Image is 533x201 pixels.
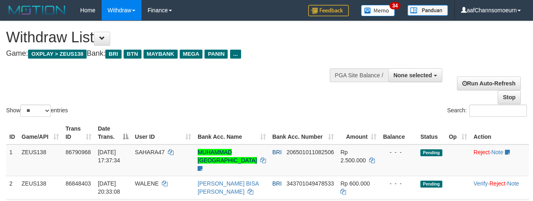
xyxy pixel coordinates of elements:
a: Verify [474,180,488,187]
a: Note [507,180,519,187]
div: - - - [383,179,414,188]
th: Bank Acc. Number: activate to sort column ascending [269,121,337,144]
span: PANIN [204,50,228,59]
span: Pending [420,149,442,156]
span: Copy 206501011082506 to clipboard [287,149,334,155]
span: WALENE [135,180,159,187]
a: Note [491,149,503,155]
a: Reject [489,180,506,187]
img: panduan.png [407,5,448,16]
img: Button%20Memo.svg [361,5,395,16]
a: MUHAMMAD [GEOGRAPHIC_DATA] [198,149,257,164]
span: BTN [124,50,141,59]
h1: Withdraw List [6,29,347,46]
span: MEGA [180,50,203,59]
td: ZEUS138 [18,176,62,199]
a: Run Auto-Refresh [457,76,521,90]
span: 34 [389,2,400,9]
td: ZEUS138 [18,144,62,176]
td: · · [470,176,529,199]
label: Search: [447,105,527,117]
span: Rp 2.500.000 [340,149,365,164]
div: - - - [383,148,414,156]
span: 86790968 [65,149,91,155]
span: 86848403 [65,180,91,187]
span: OXPLAY > ZEUS138 [28,50,87,59]
span: [DATE] 17:37:34 [98,149,120,164]
span: ... [230,50,241,59]
th: ID [6,121,18,144]
th: Trans ID: activate to sort column ascending [62,121,95,144]
th: User ID: activate to sort column ascending [132,121,194,144]
th: Action [470,121,529,144]
span: None selected [394,72,432,79]
input: Search: [469,105,527,117]
img: MOTION_logo.png [6,4,68,16]
button: None selected [388,68,442,82]
label: Show entries [6,105,68,117]
span: BRI [272,149,282,155]
span: Pending [420,181,442,188]
span: BRI [105,50,121,59]
span: SAHARA47 [135,149,165,155]
th: Balance [380,121,417,144]
a: [PERSON_NAME] BISA [PERSON_NAME] [198,180,259,195]
td: 2 [6,176,18,199]
td: · [470,144,529,176]
h4: Game: Bank: [6,50,347,58]
span: MAYBANK [144,50,178,59]
th: Bank Acc. Name: activate to sort column ascending [194,121,269,144]
span: [DATE] 20:33:08 [98,180,120,195]
span: BRI [272,180,282,187]
span: Copy 343701049478533 to clipboard [287,180,334,187]
th: Date Trans.: activate to sort column descending [95,121,132,144]
th: Op: activate to sort column ascending [446,121,470,144]
th: Game/API: activate to sort column ascending [18,121,62,144]
a: Stop [498,90,521,104]
a: Reject [474,149,490,155]
td: 1 [6,144,18,176]
span: Rp 600.000 [340,180,370,187]
th: Status [417,121,446,144]
img: Feedback.jpg [308,5,349,16]
th: Amount: activate to sort column ascending [337,121,380,144]
select: Showentries [20,105,51,117]
div: PGA Site Balance / [330,68,388,82]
